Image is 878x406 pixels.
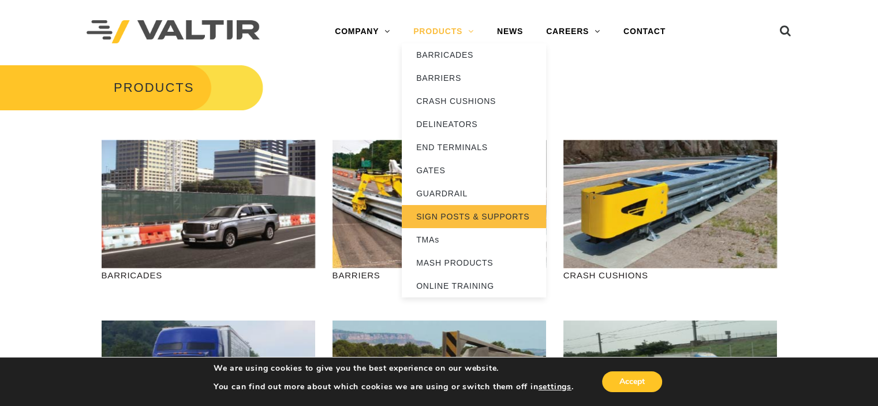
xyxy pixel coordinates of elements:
p: BARRICADES [102,269,315,282]
a: SIGN POSTS & SUPPORTS [402,205,546,228]
a: CONTACT [612,20,677,43]
button: settings [538,382,571,392]
a: PRODUCTS [402,20,485,43]
a: TMAs [402,228,546,251]
img: Valtir [87,20,260,44]
a: GUARDRAIL [402,182,546,205]
a: NEWS [485,20,535,43]
a: CRASH CUSHIONS [402,90,546,113]
a: DELINEATORS [402,113,546,136]
a: END TERMINALS [402,136,546,159]
button: Accept [602,371,662,392]
a: CAREERS [535,20,612,43]
p: You can find out more about which cookies we are using or switch them off in . [214,382,574,392]
a: BARRIERS [402,66,546,90]
p: BARRIERS [332,269,546,282]
a: GATES [402,159,546,182]
a: BARRICADES [402,43,546,66]
a: COMPANY [323,20,402,43]
a: MASH PRODUCTS [402,251,546,274]
a: ONLINE TRAINING [402,274,546,297]
p: We are using cookies to give you the best experience on our website. [214,363,574,374]
p: CRASH CUSHIONS [563,269,777,282]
